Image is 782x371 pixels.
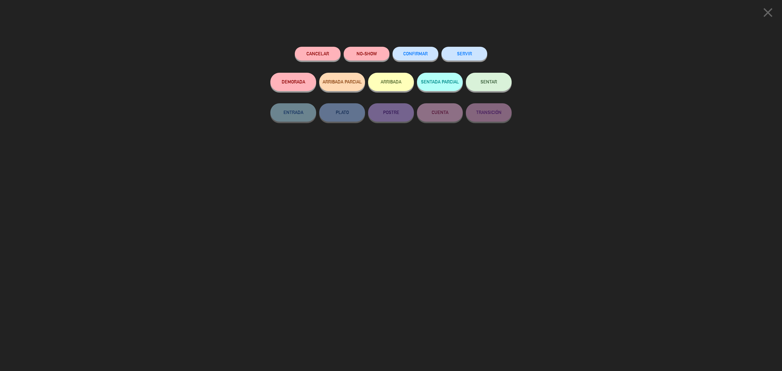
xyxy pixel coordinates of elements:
[319,73,365,91] button: ARRIBADA PARCIAL
[481,79,497,84] span: SENTAR
[403,51,428,56] span: CONFIRMAR
[319,103,365,122] button: PLATO
[417,73,463,91] button: SENTADA PARCIAL
[441,47,487,61] button: SERVIR
[760,5,776,20] i: close
[466,73,512,91] button: SENTAR
[323,79,362,84] span: ARRIBADA PARCIAL
[758,5,777,23] button: close
[344,47,389,61] button: NO-SHOW
[466,103,512,122] button: TRANSICIÓN
[417,103,463,122] button: CUENTA
[368,103,414,122] button: POSTRE
[393,47,438,61] button: CONFIRMAR
[368,73,414,91] button: ARRIBADA
[270,73,316,91] button: DEMORADA
[295,47,341,61] button: Cancelar
[270,103,316,122] button: ENTRADA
